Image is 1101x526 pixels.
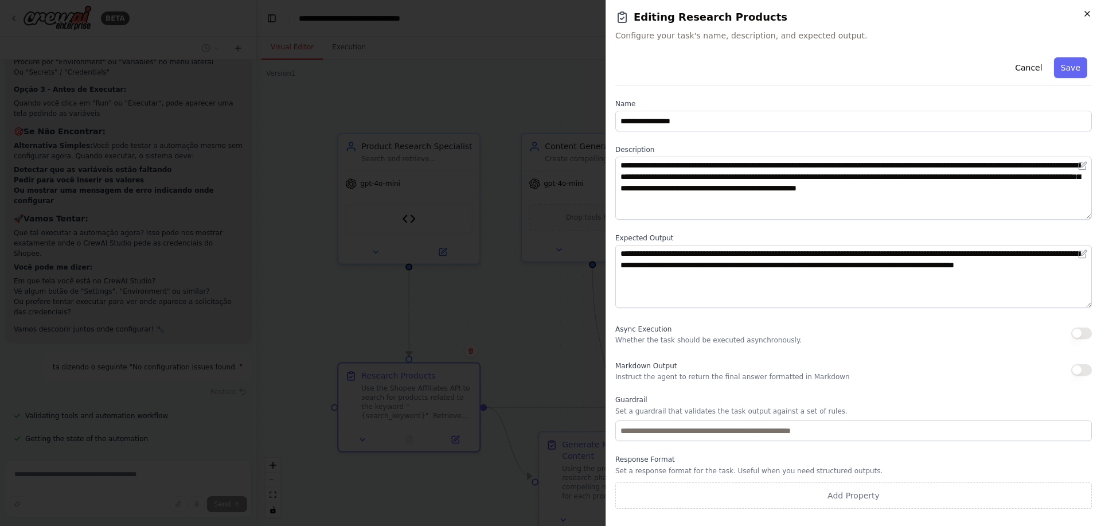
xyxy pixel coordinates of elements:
span: Async Execution [615,325,671,333]
button: Cancel [1008,57,1049,78]
p: Whether the task should be executed asynchronously. [615,336,802,345]
button: Save [1054,57,1087,78]
p: Set a guardrail that validates the task output against a set of rules. [615,407,1092,416]
label: Expected Output [615,233,1092,243]
button: Add Property [615,482,1092,509]
button: Open in editor [1076,159,1090,173]
span: Configure your task's name, description, and expected output. [615,30,1092,41]
label: Guardrail [615,395,1092,404]
p: Set a response format for the task. Useful when you need structured outputs. [615,466,1092,476]
label: Response Format [615,455,1092,464]
label: Description [615,145,1092,154]
span: Markdown Output [615,362,677,370]
p: Instruct the agent to return the final answer formatted in Markdown [615,372,850,381]
label: Name [615,99,1092,108]
h2: Editing Research Products [615,9,1092,25]
button: Open in editor [1076,247,1090,261]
